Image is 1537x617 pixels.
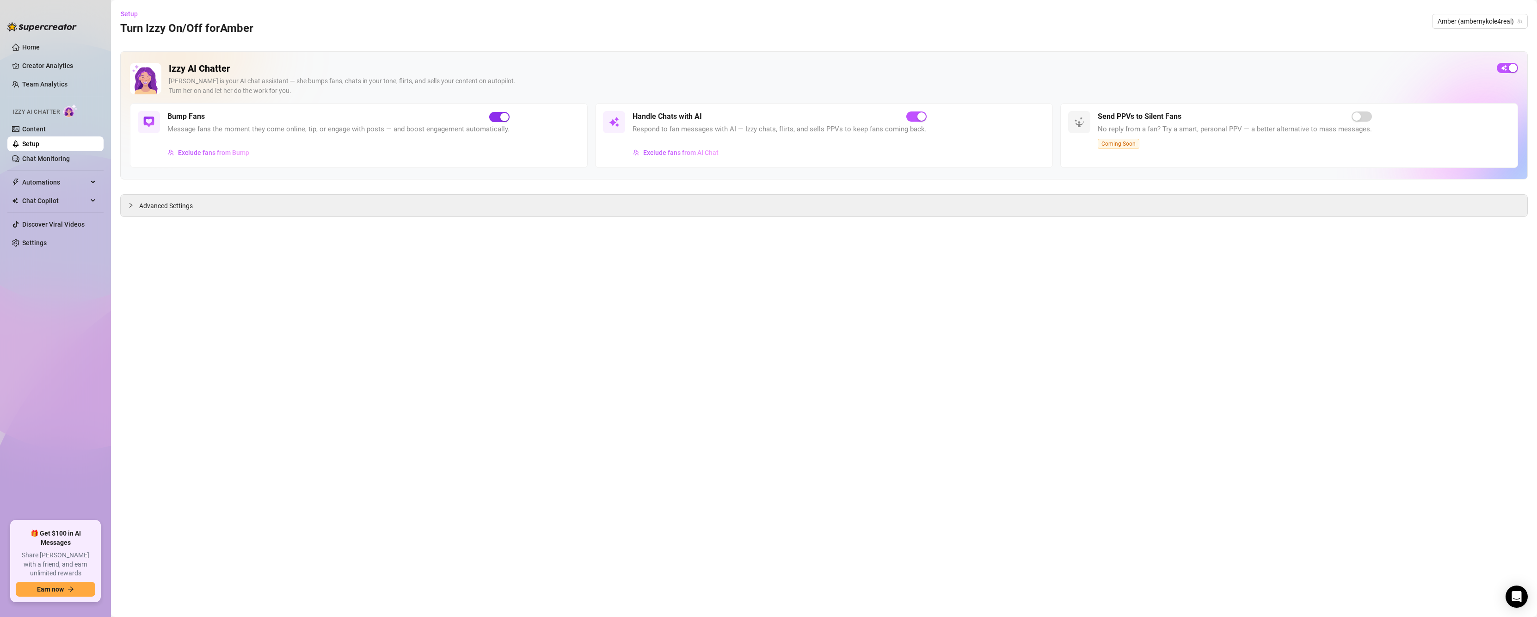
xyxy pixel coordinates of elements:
span: Izzy AI Chatter [13,108,60,117]
span: Chat Copilot [22,193,88,208]
img: Chat Copilot [12,197,18,204]
span: Exclude fans from AI Chat [643,149,719,156]
h5: Bump Fans [167,111,205,122]
button: Earn nowarrow-right [16,582,95,597]
div: collapsed [128,200,139,210]
div: [PERSON_NAME] is your AI chat assistant — she bumps fans, chats in your tone, flirts, and sells y... [169,76,1489,96]
span: Message fans the moment they come online, tip, or engage with posts — and boost engagement automa... [167,124,510,135]
span: Earn now [37,586,64,593]
span: Share [PERSON_NAME] with a friend, and earn unlimited rewards [16,551,95,578]
h2: Izzy AI Chatter [169,63,1489,74]
a: Chat Monitoring [22,155,70,162]
h3: Turn Izzy On/Off for Amber [120,21,253,36]
img: svg%3e [609,117,620,128]
span: 🎁 Get $100 in AI Messages [16,529,95,547]
span: Advanced Settings [139,201,193,211]
a: Discover Viral Videos [22,221,85,228]
span: thunderbolt [12,179,19,186]
span: Exclude fans from Bump [178,149,249,156]
span: arrow-right [68,586,74,592]
img: Izzy AI Chatter [130,63,161,94]
button: Exclude fans from Bump [167,145,250,160]
a: Creator Analytics [22,58,96,73]
span: Setup [121,10,138,18]
a: Home [22,43,40,51]
button: Setup [120,6,145,21]
span: team [1517,19,1523,24]
span: Automations [22,175,88,190]
div: Open Intercom Messenger [1506,586,1528,608]
img: svg%3e [633,149,639,156]
span: Amber (ambernykole4real) [1438,14,1522,28]
a: Team Analytics [22,80,68,88]
img: svg%3e [143,117,154,128]
span: Respond to fan messages with AI — Izzy chats, flirts, and sells PPVs to keep fans coming back. [633,124,927,135]
img: AI Chatter [63,104,78,117]
a: Content [22,125,46,133]
img: logo-BBDzfeDw.svg [7,22,77,31]
span: No reply from a fan? Try a smart, personal PPV — a better alternative to mass messages. [1098,124,1372,135]
img: svg%3e [1074,117,1085,128]
img: svg%3e [168,149,174,156]
button: Exclude fans from AI Chat [633,145,719,160]
span: collapsed [128,203,134,208]
h5: Handle Chats with AI [633,111,702,122]
h5: Send PPVs to Silent Fans [1098,111,1181,122]
span: Coming Soon [1098,139,1139,149]
a: Setup [22,140,39,148]
a: Settings [22,239,47,247]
